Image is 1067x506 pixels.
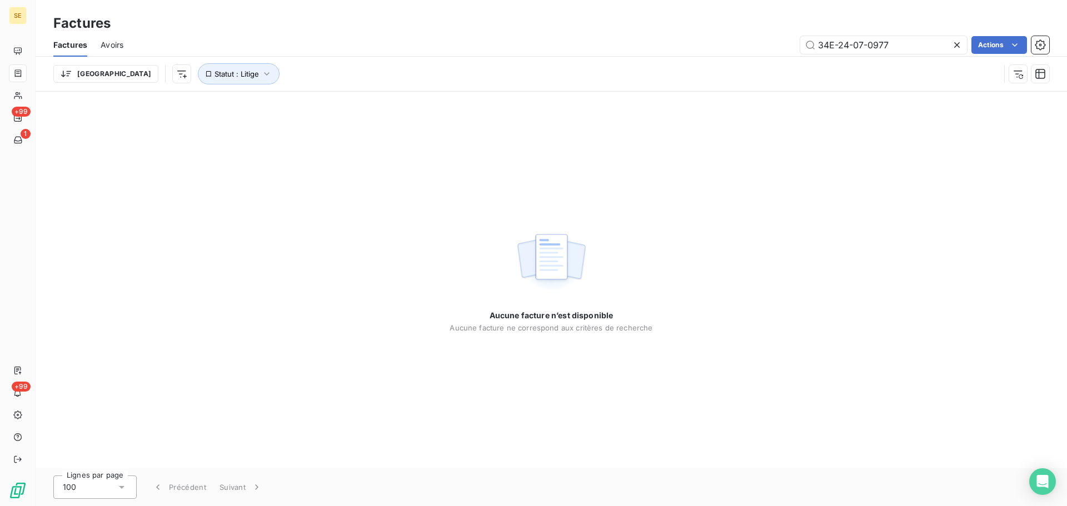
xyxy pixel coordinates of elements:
button: Précédent [146,475,213,499]
button: [GEOGRAPHIC_DATA] [53,65,158,83]
div: SE [9,7,27,24]
span: +99 [12,107,31,117]
span: Aucune facture ne correspond aux critères de recherche [450,323,652,332]
img: empty state [516,228,587,297]
img: Logo LeanPay [9,482,27,499]
span: Statut : Litige [215,69,259,78]
span: +99 [12,382,31,392]
span: 100 [63,482,76,493]
h3: Factures [53,13,111,33]
input: Rechercher [800,36,967,54]
span: Factures [53,39,87,51]
div: Open Intercom Messenger [1029,468,1056,495]
span: Avoirs [101,39,123,51]
button: Suivant [213,475,269,499]
span: Aucune facture n’est disponible [490,310,614,321]
button: Statut : Litige [198,63,280,84]
span: 1 [21,129,31,139]
button: Actions [971,36,1027,54]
